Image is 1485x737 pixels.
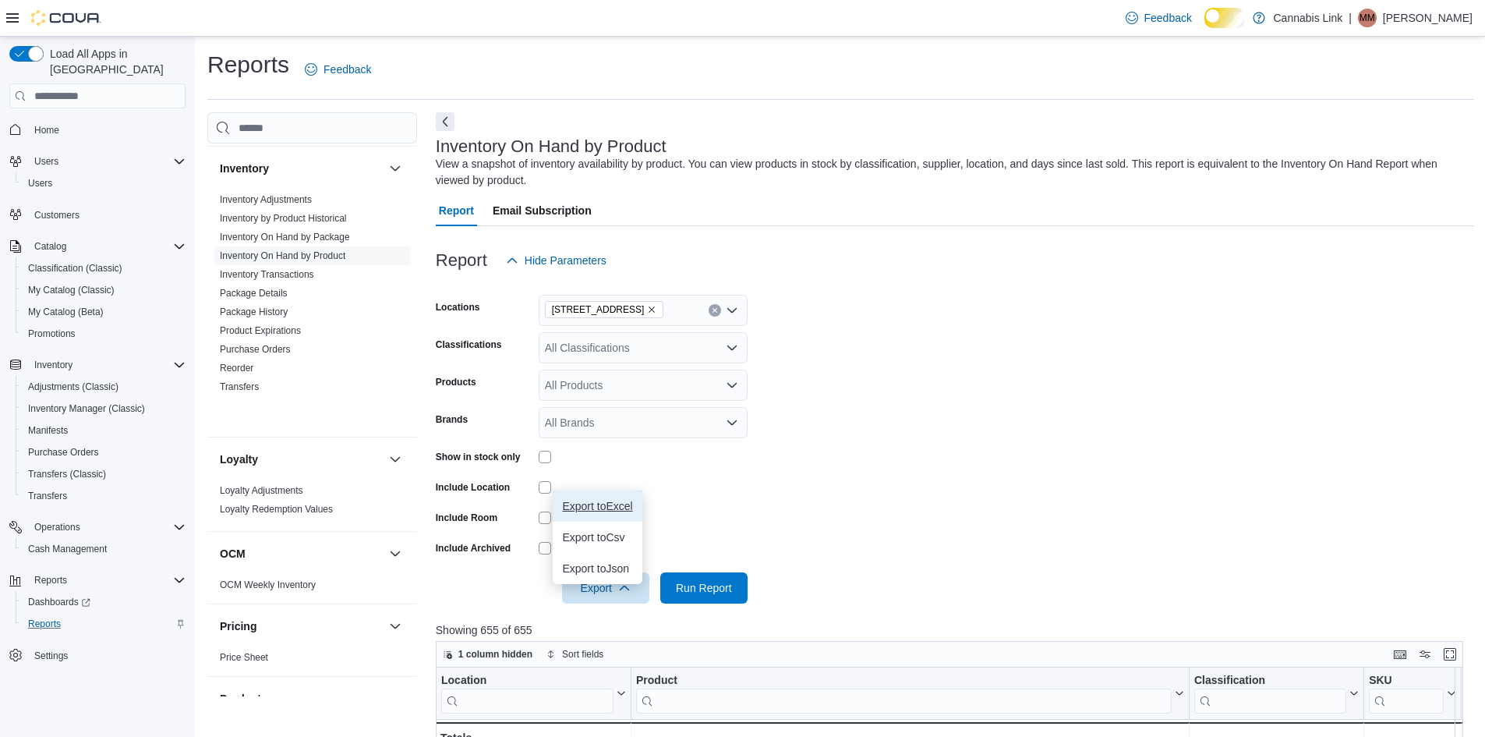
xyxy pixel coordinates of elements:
[9,112,186,707] nav: Complex example
[22,421,186,440] span: Manifests
[436,622,1474,638] p: Showing 655 of 655
[441,674,613,689] div: Location
[436,156,1466,189] div: View a snapshot of inventory availability by product. You can view products in stock by classific...
[1349,9,1352,27] p: |
[220,232,350,243] a: Inventory On Hand by Package
[220,306,288,318] span: Package History
[22,377,186,396] span: Adjustments (Classic)
[1383,9,1473,27] p: [PERSON_NAME]
[436,112,454,131] button: Next
[436,376,476,388] label: Products
[28,518,186,537] span: Operations
[28,490,67,502] span: Transfers
[436,542,511,555] label: Include Archived
[28,206,86,225] a: Customers
[220,344,291,355] a: Purchase Orders
[525,253,606,268] span: Hide Parameters
[28,237,186,256] span: Catalog
[16,323,192,345] button: Promotions
[1144,10,1192,26] span: Feedback
[31,10,101,26] img: Cova
[1391,645,1409,664] button: Keyboard shortcuts
[220,652,268,663] a: Price Sheet
[562,531,632,544] span: Export to Csv
[220,231,350,243] span: Inventory On Hand by Package
[16,420,192,441] button: Manifests
[22,303,186,321] span: My Catalog (Beta)
[220,381,259,393] span: Transfers
[28,571,186,590] span: Reports
[16,538,192,560] button: Cash Management
[22,281,121,299] a: My Catalog (Classic)
[220,288,288,299] a: Package Details
[220,194,312,205] a: Inventory Adjustments
[22,399,186,418] span: Inventory Manager (Classic)
[324,62,371,77] span: Feedback
[562,562,632,575] span: Export to Json
[386,159,405,178] button: Inventory
[553,553,642,584] button: Export toJson
[220,161,269,176] h3: Inventory
[220,363,253,374] a: Reorder
[16,463,192,485] button: Transfers (Classic)
[1416,645,1434,664] button: Display options
[220,691,383,707] button: Products
[540,645,610,664] button: Sort fields
[220,546,246,562] h3: OCM
[220,362,253,374] span: Reorder
[22,421,74,440] a: Manifests
[28,121,65,140] a: Home
[28,596,90,608] span: Dashboards
[22,593,97,611] a: Dashboards
[726,342,738,354] button: Open list of options
[28,646,186,665] span: Settings
[28,306,104,318] span: My Catalog (Beta)
[3,151,192,172] button: Users
[44,46,186,77] span: Load All Apps in [GEOGRAPHIC_DATA]
[28,284,115,296] span: My Catalog (Classic)
[220,579,316,590] a: OCM Weekly Inventory
[220,691,267,707] h3: Products
[34,155,58,168] span: Users
[1194,674,1346,714] div: Classification
[22,174,186,193] span: Users
[436,137,666,156] h3: Inventory On Hand by Product
[220,618,383,634] button: Pricing
[220,287,288,299] span: Package Details
[207,481,417,531] div: Loyalty
[22,465,186,484] span: Transfers (Classic)
[220,546,383,562] button: OCM
[22,377,125,396] a: Adjustments (Classic)
[647,305,656,314] button: Remove 1225 Wonderland Road North from selection in this group
[1194,674,1359,714] button: Classification
[28,177,52,190] span: Users
[3,204,192,226] button: Customers
[553,491,642,522] button: Export toExcel
[28,262,122,275] span: Classification (Classic)
[16,279,192,301] button: My Catalog (Classic)
[16,613,192,635] button: Reports
[636,674,1172,714] div: Product
[636,674,1172,689] div: Product
[220,250,345,261] a: Inventory On Hand by Product
[22,487,186,505] span: Transfers
[553,522,642,553] button: Export toCsv
[436,512,497,524] label: Include Room
[220,212,347,225] span: Inventory by Product Historical
[562,500,632,512] span: Export to Excel
[22,259,186,278] span: Classification (Classic)
[34,209,80,221] span: Customers
[34,521,80,533] span: Operations
[3,644,192,667] button: Settings
[28,381,118,393] span: Adjustments (Classic)
[500,245,613,276] button: Hide Parameters
[3,236,192,257] button: Catalog
[28,237,72,256] button: Catalog
[3,354,192,376] button: Inventory
[386,450,405,469] button: Loyalty
[34,359,72,371] span: Inventory
[28,119,186,139] span: Home
[220,325,301,336] a: Product Expirations
[220,504,333,515] a: Loyalty Redemption Values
